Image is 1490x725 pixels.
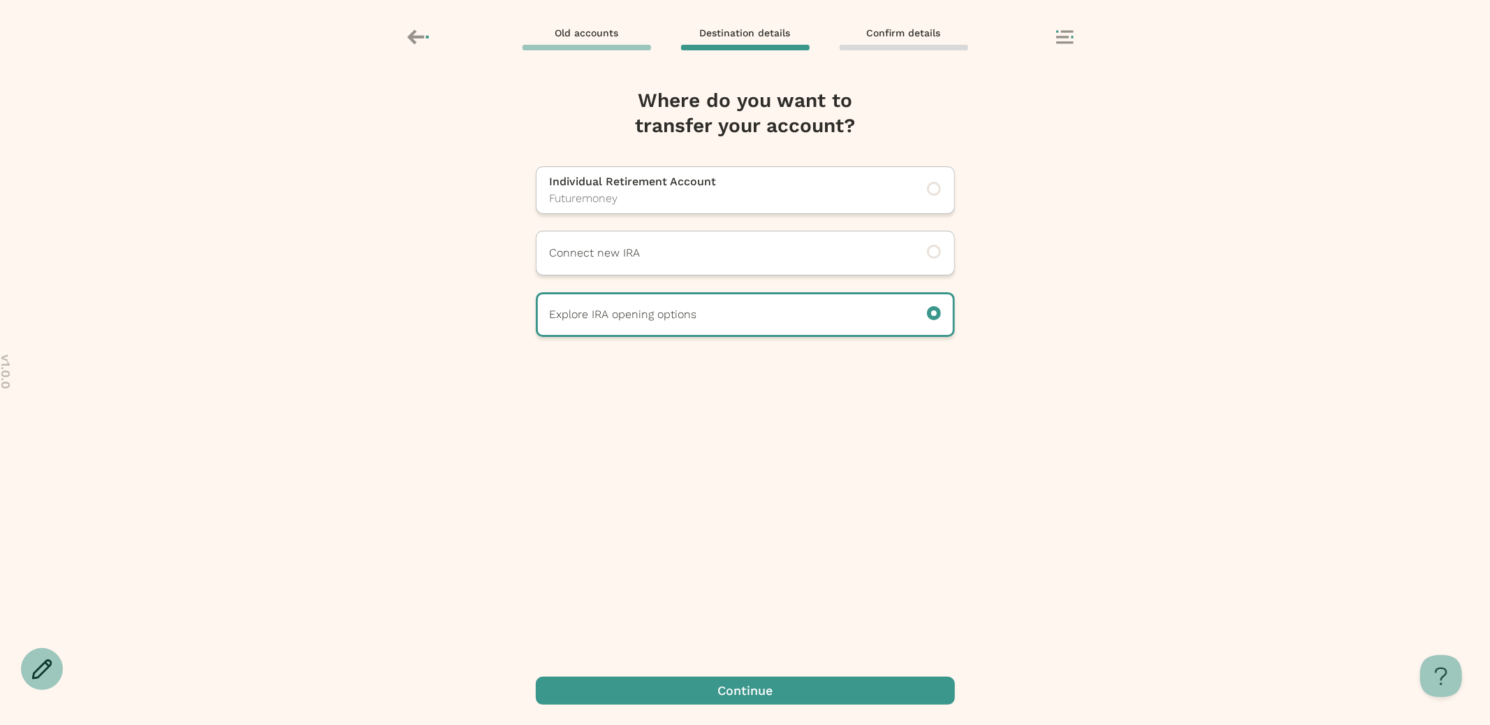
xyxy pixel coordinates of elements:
[555,27,618,39] span: Old accounts
[700,27,791,39] span: Destination details
[867,27,941,39] span: Confirm details
[536,677,955,705] button: Continue
[550,173,903,190] p: Individual Retirement Account
[635,89,855,137] span: Where do you want to transfer your account?
[550,245,903,261] p: Connect new IRA
[550,306,903,323] p: Explore IRA opening options
[550,190,903,207] p: Futuremoney
[1420,655,1462,697] iframe: Help Scout Beacon - Open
